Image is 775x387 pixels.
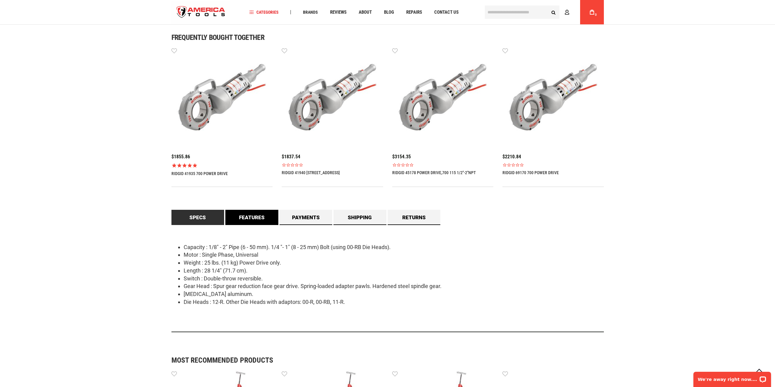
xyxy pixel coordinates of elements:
[303,10,318,14] span: Brands
[689,368,775,387] iframe: LiveChat chat widget
[249,10,279,14] span: Categories
[327,8,349,16] a: Reviews
[184,275,604,283] li: Switch : Double-throw reversible.
[171,210,224,225] a: Specs
[392,154,411,160] span: $3154.35
[432,8,461,16] a: Contact Us
[282,170,340,175] a: RIDGID 41940 [STREET_ADDRESS]
[280,210,333,225] a: Payments
[171,163,273,168] span: Rated 5.0 out of 5 stars 1 reviews
[225,210,278,225] a: Features
[388,210,441,225] a: Returns
[381,8,397,16] a: Blog
[171,154,190,160] span: $1855.86
[171,34,604,41] h1: Frequently bought together
[548,6,559,18] button: Search
[384,10,394,15] span: Blog
[171,1,231,24] a: store logo
[392,163,494,167] span: Rated 0.0 out of 5 stars 0 reviews
[502,154,521,160] span: $2210.84
[184,251,604,259] li: Motor : Single Phase, Universal
[247,8,281,16] a: Categories
[502,170,559,175] a: RIDGID 69170 700 POWER DRIVE
[406,10,422,15] span: Repairs
[300,8,321,16] a: Brands
[392,170,476,175] a: RIDGID 45178 POWER DRIVE,700 115 1/2"-2"NPT
[502,163,604,167] span: Rated 0.0 out of 5 stars 0 reviews
[330,10,347,15] span: Reviews
[403,8,425,16] a: Repairs
[184,259,604,267] li: Weight : 25 lbs. (11 kg) Power Drive only.
[184,282,604,290] li: Gear Head : Spur gear reduction face gear drive. Spring-loaded adapter pawls. Hardened steel spin...
[595,13,597,16] span: 0
[184,290,604,298] li: [MEDICAL_DATA] aluminum.
[171,357,583,364] strong: Most Recommended Products
[434,10,459,15] span: Contact Us
[356,8,375,16] a: About
[359,10,372,15] span: About
[184,267,604,275] li: Length : 28 1/4" (71.7 cm).
[333,210,386,225] a: Shipping
[184,298,604,306] li: Die Heads : 12-R. Other Die Heads with adaptors: 00-R, 00-RB, 11-R.
[184,243,604,251] li: Capacity : 1/8" - 2" Pipe (6 - 50 mm). 1/4 "- 1" (8 - 25 mm) Bolt (using 00-RB Die Heads).
[171,171,228,176] a: RIDGID 41935 700 POWER DRIVE
[282,154,300,160] span: $1837.54
[171,1,231,24] img: America Tools
[282,163,383,167] span: Rated 0.0 out of 5 stars 0 reviews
